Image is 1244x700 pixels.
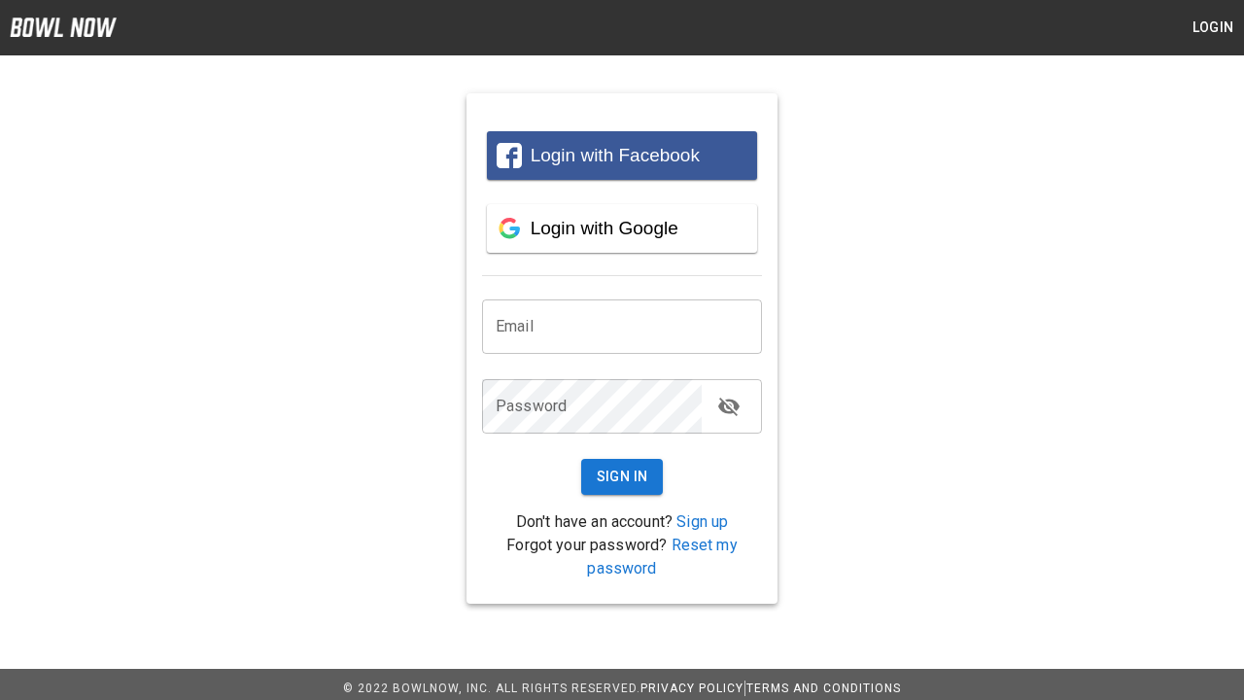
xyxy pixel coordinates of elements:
[746,682,901,695] a: Terms and Conditions
[487,204,757,253] button: Login with Google
[709,387,748,426] button: toggle password visibility
[482,510,762,534] p: Don't have an account?
[1182,10,1244,46] button: Login
[10,17,117,37] img: logo
[343,682,640,695] span: © 2022 BowlNow, Inc. All Rights Reserved.
[676,512,728,531] a: Sign up
[531,218,678,238] span: Login with Google
[640,682,743,695] a: Privacy Policy
[531,145,700,165] span: Login with Facebook
[482,534,762,580] p: Forgot your password?
[487,131,757,180] button: Login with Facebook
[581,459,664,495] button: Sign In
[587,536,737,577] a: Reset my password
